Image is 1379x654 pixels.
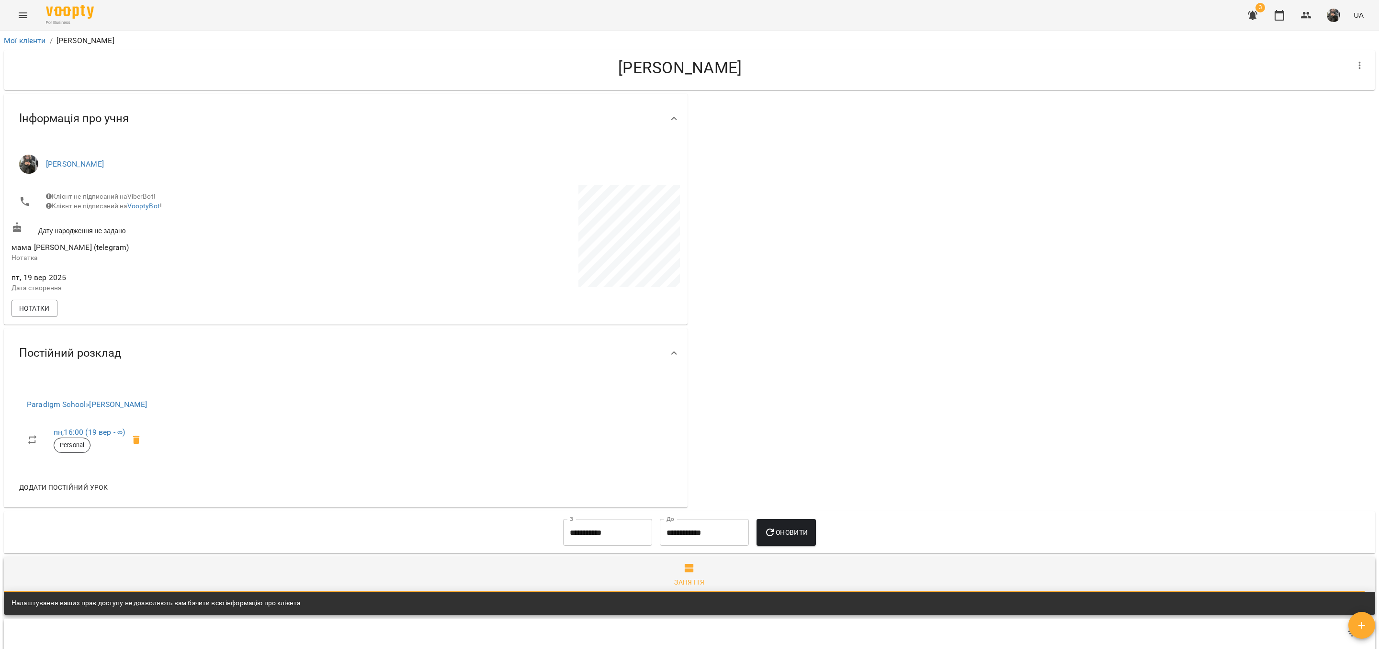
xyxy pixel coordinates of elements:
[27,400,147,409] a: Paradigm School»[PERSON_NAME]
[674,576,705,588] div: Заняття
[757,519,815,546] button: Оновити
[19,155,38,174] img: Стаховська Анастасія Русланівна
[11,283,344,293] p: Дата створення
[127,202,160,210] a: VooptyBot
[1341,622,1364,645] button: Фільтр
[11,4,34,27] button: Menu
[15,479,112,496] button: Додати постійний урок
[1350,6,1368,24] button: UA
[1255,3,1265,12] span: 3
[4,94,688,143] div: Інформація про учня
[4,619,1375,649] div: Table Toolbar
[46,192,156,200] span: Клієнт не підписаний на ViberBot!
[19,111,129,126] span: Інформація про учня
[4,36,46,45] a: Мої клієнти
[1327,9,1340,22] img: 8337ee6688162bb2290644e8745a615f.jpg
[4,35,1375,46] nav: breadcrumb
[11,58,1348,78] h4: [PERSON_NAME]
[11,272,344,283] span: пт, 19 вер 2025
[50,35,53,46] li: /
[11,595,300,612] div: Налаштування ваших прав доступу не дозволяють вам бачити всю інформацію про клієнта
[54,441,90,450] span: Personal
[46,202,162,210] span: Клієнт не підписаний на !
[19,482,108,493] span: Додати постійний урок
[4,328,688,378] div: Постійний розклад
[11,300,57,317] button: Нотатки
[125,428,148,451] span: Видалити приватний урок Стаховська Анастасія Русланівна пн 16:00 клієнта Віско Дмитро
[10,220,346,237] div: Дату народження не задано
[19,346,121,361] span: Постійний розклад
[1354,10,1364,20] span: UA
[11,243,129,252] span: мама [PERSON_NAME] (telegram)
[57,35,114,46] p: [PERSON_NAME]
[11,253,344,263] p: Нотатка
[46,20,94,26] span: For Business
[764,527,808,538] span: Оновити
[19,303,50,314] span: Нотатки
[54,428,125,437] a: пн,16:00 (19 вер - ∞)
[46,5,94,19] img: Voopty Logo
[46,159,104,169] a: [PERSON_NAME]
